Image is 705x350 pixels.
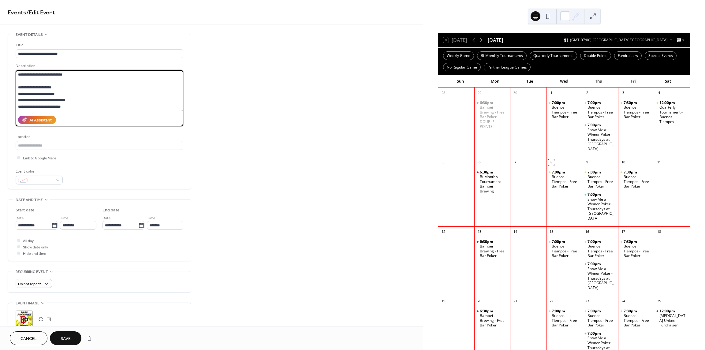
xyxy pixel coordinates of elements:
[474,100,510,129] div: Bambei Brewing - Free Bar Poker - DOUBLE POINTS
[654,100,690,124] div: Quarterly Tournament - Buenos Tiempos
[440,298,447,305] div: 19
[552,313,580,328] div: Buenos Tiempos - Free Bar Poker
[618,100,654,119] div: Buenos Tiempos - Free Bar Poker
[512,90,519,96] div: 30
[488,36,503,44] div: [DATE]
[16,168,62,175] div: Event color
[656,229,662,235] div: 18
[581,75,616,87] div: Thu
[624,100,638,105] span: 7:30pm
[620,90,627,96] div: 3
[584,90,591,96] div: 2
[548,229,555,235] div: 15
[587,123,602,128] span: 7:00pm
[587,313,616,328] div: Buenos Tiempos - Free Bar Poker
[512,159,519,166] div: 7
[476,298,483,305] div: 20
[587,105,616,119] div: Buenos Tiempos - Free Bar Poker
[21,336,37,342] span: Cancel
[582,100,618,119] div: Buenos Tiempos - Free Bar Poker
[480,244,508,258] div: Bambei Brewing - Free Bar Poker
[582,239,618,258] div: Buenos Tiempos - Free Bar Poker
[474,239,510,258] div: Bambei Brewing - Free Bar Poker
[10,331,47,345] button: Cancel
[476,90,483,96] div: 29
[16,300,39,307] span: Event image
[548,159,555,166] div: 8
[587,266,616,290] div: Show Me a Winner Poker - Thursdays at [GEOGRAPHIC_DATA]
[582,123,618,151] div: Show Me a Winner Poker - Thursdays at Tedz Place
[659,313,688,328] div: [MEDICAL_DATA] United Fundraiser
[620,229,627,235] div: 17
[654,309,690,328] div: Blood Cancer United Fundraiser
[480,174,508,193] div: Bi-Monthly Tournament - Bambei Brewing
[624,309,638,314] span: 7:30pm
[23,155,57,162] span: Link to Google Maps
[587,174,616,189] div: Buenos Tiempos - Free Bar Poker
[23,244,48,251] span: Show date only
[512,298,519,305] div: 21
[614,51,642,60] div: Fundraisers
[587,262,602,266] span: 7:00pm
[480,239,494,244] span: 6:30pm
[548,298,555,305] div: 22
[587,100,602,105] span: 7:00pm
[18,281,41,288] span: Do not repeat
[440,159,447,166] div: 5
[103,215,111,222] span: Date
[147,215,155,222] span: Time
[16,207,35,214] div: Start date
[23,238,34,244] span: All day
[480,105,508,129] div: Bambei Brewing - Free Bar Poker - DOUBLE POINTS
[624,244,652,258] div: Buenos Tiempos - Free Bar Poker
[480,100,494,105] span: 6:30pm
[582,309,618,328] div: Buenos Tiempos - Free Bar Poker
[61,336,71,342] span: Save
[443,75,478,87] div: Sun
[546,170,582,189] div: Buenos Tiempos - Free Bar Poker
[16,63,182,69] div: Description
[587,170,602,175] span: 7:00pm
[659,309,676,314] span: 12:00pm
[480,309,494,314] span: 6:30pm
[552,174,580,189] div: Buenos Tiempos - Free Bar Poker
[624,170,638,175] span: 7:30pm
[477,51,527,60] div: Bi-Monthly Tournaments
[16,42,182,48] div: Title
[103,207,120,214] div: End date
[26,7,55,19] span: / Edit Event
[18,116,56,124] button: AI Assistant
[587,244,616,258] div: Buenos Tiempos - Free Bar Poker
[651,75,685,87] div: Sat
[656,90,662,96] div: 4
[587,128,616,151] div: Show Me a Winner Poker - Thursdays at [GEOGRAPHIC_DATA]
[474,309,510,328] div: Bambei Brewing - Free Bar Poker
[478,75,512,87] div: Mon
[552,239,566,244] span: 7:00pm
[582,170,618,189] div: Buenos Tiempos - Free Bar Poker
[474,170,510,194] div: Bi-Monthly Tournament - Bambei Brewing
[624,174,652,189] div: Buenos Tiempos - Free Bar Poker
[659,105,688,124] div: Quarterly Tournament - Buenos Tiempos
[552,170,566,175] span: 7:00pm
[512,229,519,235] div: 14
[16,32,43,38] span: Event details
[443,63,481,72] div: No Regular Game
[587,309,602,314] span: 7:00pm
[16,215,24,222] span: Date
[582,262,618,290] div: Show Me a Winner Poker - Thursdays at Tedz Place
[624,239,638,244] span: 7:30pm
[29,117,52,124] div: AI Assistant
[552,309,566,314] span: 7:00pm
[480,313,508,328] div: Bambei Brewing - Free Bar Poker
[584,229,591,235] div: 16
[476,159,483,166] div: 6
[8,7,26,19] a: Events
[656,298,662,305] div: 25
[552,105,580,119] div: Buenos Tiempos - Free Bar Poker
[440,229,447,235] div: 12
[443,51,474,60] div: Weekly Game
[624,313,652,328] div: Buenos Tiempos - Free Bar Poker
[440,90,447,96] div: 28
[552,244,580,258] div: Buenos Tiempos - Free Bar Poker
